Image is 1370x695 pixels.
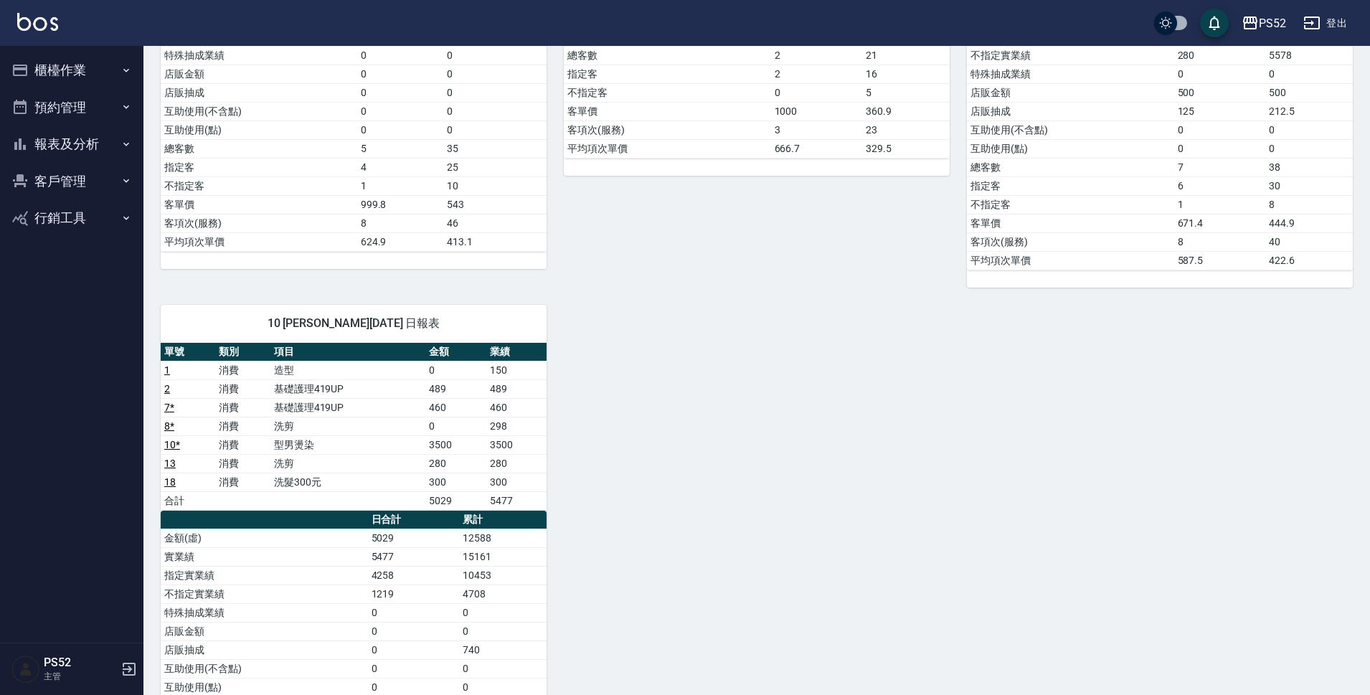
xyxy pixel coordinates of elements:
[443,176,547,195] td: 10
[270,343,426,361] th: 項目
[161,232,357,251] td: 平均項次單價
[161,83,357,102] td: 店販抽成
[486,491,547,510] td: 5477
[459,566,547,585] td: 10453
[459,511,547,529] th: 累計
[357,195,444,214] td: 999.8
[425,343,486,361] th: 金額
[564,139,771,158] td: 平均項次單價
[161,139,357,158] td: 總客數
[368,566,459,585] td: 4258
[161,343,215,361] th: 單號
[967,251,1174,270] td: 平均項次單價
[270,417,426,435] td: 洗剪
[161,566,368,585] td: 指定實業績
[564,46,771,65] td: 總客數
[161,46,357,65] td: 特殊抽成業績
[164,458,176,469] a: 13
[486,454,547,473] td: 280
[357,83,444,102] td: 0
[771,46,862,65] td: 2
[357,139,444,158] td: 5
[215,379,270,398] td: 消費
[459,603,547,622] td: 0
[459,585,547,603] td: 4708
[443,102,547,120] td: 0
[564,65,771,83] td: 指定客
[862,120,950,139] td: 23
[368,547,459,566] td: 5477
[6,126,138,163] button: 報表及分析
[1265,120,1353,139] td: 0
[164,383,170,394] a: 2
[771,83,862,102] td: 0
[1174,65,1265,83] td: 0
[443,214,547,232] td: 46
[862,83,950,102] td: 5
[425,417,486,435] td: 0
[1259,14,1286,32] div: PS52
[862,139,950,158] td: 329.5
[459,622,547,640] td: 0
[1265,158,1353,176] td: 38
[215,361,270,379] td: 消費
[771,120,862,139] td: 3
[368,659,459,678] td: 0
[967,65,1174,83] td: 特殊抽成業績
[1236,9,1292,38] button: PS52
[425,398,486,417] td: 460
[486,343,547,361] th: 業績
[486,398,547,417] td: 460
[443,120,547,139] td: 0
[44,656,117,670] h5: PS52
[967,176,1174,195] td: 指定客
[6,89,138,126] button: 預約管理
[368,511,459,529] th: 日合計
[459,547,547,566] td: 15161
[161,176,357,195] td: 不指定客
[270,473,426,491] td: 洗髮300元
[1265,214,1353,232] td: 444.9
[1174,120,1265,139] td: 0
[6,52,138,89] button: 櫃檯作業
[368,603,459,622] td: 0
[270,398,426,417] td: 基礎護理419UP
[17,13,58,31] img: Logo
[161,640,368,659] td: 店販抽成
[1174,139,1265,158] td: 0
[161,585,368,603] td: 不指定實業績
[443,195,547,214] td: 543
[1265,102,1353,120] td: 212.5
[215,473,270,491] td: 消費
[459,529,547,547] td: 12588
[161,158,357,176] td: 指定客
[967,195,1174,214] td: 不指定客
[967,158,1174,176] td: 總客數
[161,547,368,566] td: 實業績
[1174,158,1265,176] td: 7
[1265,139,1353,158] td: 0
[357,120,444,139] td: 0
[425,491,486,510] td: 5029
[1265,46,1353,65] td: 5578
[357,65,444,83] td: 0
[459,659,547,678] td: 0
[1174,83,1265,102] td: 500
[443,83,547,102] td: 0
[486,473,547,491] td: 300
[164,364,170,376] a: 1
[161,659,368,678] td: 互助使用(不含點)
[425,454,486,473] td: 280
[357,102,444,120] td: 0
[564,102,771,120] td: 客單價
[1265,65,1353,83] td: 0
[357,176,444,195] td: 1
[215,454,270,473] td: 消費
[443,139,547,158] td: 35
[443,65,547,83] td: 0
[368,585,459,603] td: 1219
[161,622,368,640] td: 店販金額
[564,83,771,102] td: 不指定客
[1174,251,1265,270] td: 587.5
[771,139,862,158] td: 666.7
